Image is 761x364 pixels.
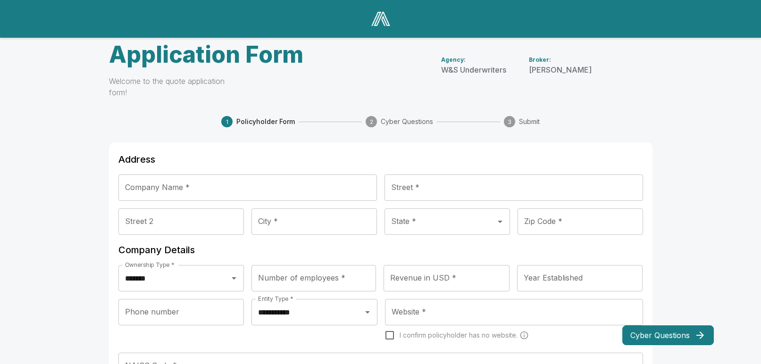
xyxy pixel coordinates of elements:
[371,12,390,26] img: AA Logo
[400,331,518,340] span: I confirm policyholder has no website.
[236,117,295,126] span: Policyholder Form
[441,56,506,64] p: Agency:
[370,118,373,125] text: 2
[258,295,293,303] label: Entity Type *
[529,56,592,64] p: Broker:
[226,118,228,125] text: 1
[118,152,643,167] h6: Address
[529,64,592,75] p: [PERSON_NAME]
[493,215,507,228] button: Open
[125,261,174,269] label: Ownership Type *
[441,64,506,75] p: W&S Underwriters
[361,306,374,319] button: Open
[508,118,511,125] text: 3
[109,38,381,72] p: Application Form
[118,242,643,257] h6: Company Details
[227,272,241,285] button: Open
[109,75,230,98] p: Welcome to the quote application form!
[519,117,540,126] span: Submit
[519,331,529,340] svg: Some carriers will require this field, please enter a domain
[622,325,714,345] button: Cyber Questions
[381,117,433,126] span: Cyber Questions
